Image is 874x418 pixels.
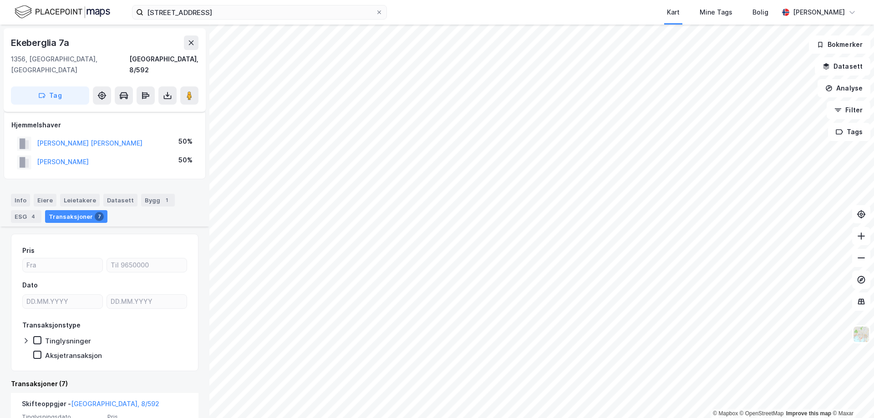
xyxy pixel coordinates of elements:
input: Til 9650000 [107,258,187,272]
div: Kontrollprogram for chat [828,374,874,418]
div: Dato [22,280,38,291]
div: Kart [667,7,680,18]
div: Bygg [141,194,175,206]
div: [PERSON_NAME] [793,7,845,18]
a: Improve this map [786,410,831,417]
input: Fra [23,258,102,272]
img: logo.f888ab2527a4732fd821a326f86c7f29.svg [15,4,110,20]
div: 50% [178,136,193,147]
div: Aksjetransaksjon [45,351,102,360]
div: Transaksjonstype [22,320,81,331]
button: Datasett [815,57,870,76]
input: DD.MM.YYYY [23,295,102,308]
div: 50% [178,155,193,166]
div: 1 [162,196,171,205]
input: DD.MM.YYYY [107,295,187,308]
iframe: Chat Widget [828,374,874,418]
button: Analyse [818,79,870,97]
a: OpenStreetMap [740,410,784,417]
div: Pris [22,245,35,256]
a: Mapbox [713,410,738,417]
button: Bokmerker [809,35,870,54]
div: Datasett [103,194,137,206]
div: Transaksjoner [45,210,107,223]
div: Info [11,194,30,206]
div: 7 [95,212,104,221]
div: 1356, [GEOGRAPHIC_DATA], [GEOGRAPHIC_DATA] [11,54,129,76]
div: ESG [11,210,41,223]
div: Mine Tags [700,7,732,18]
div: Ekeberglia 7a [11,35,71,50]
div: Transaksjoner (7) [11,378,198,389]
div: [GEOGRAPHIC_DATA], 8/592 [129,54,198,76]
button: Filter [827,101,870,119]
div: Hjemmelshaver [11,120,198,131]
div: Leietakere [60,194,100,206]
img: Z [853,326,870,343]
div: Bolig [752,7,768,18]
a: [GEOGRAPHIC_DATA], 8/592 [71,400,159,408]
div: Skifteoppgjør - [22,398,159,413]
button: Tag [11,86,89,105]
input: Søk på adresse, matrikkel, gårdeiere, leietakere eller personer [143,5,376,19]
button: Tags [828,123,870,141]
div: Tinglysninger [45,337,91,345]
div: Eiere [34,194,56,206]
div: 4 [29,212,38,221]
